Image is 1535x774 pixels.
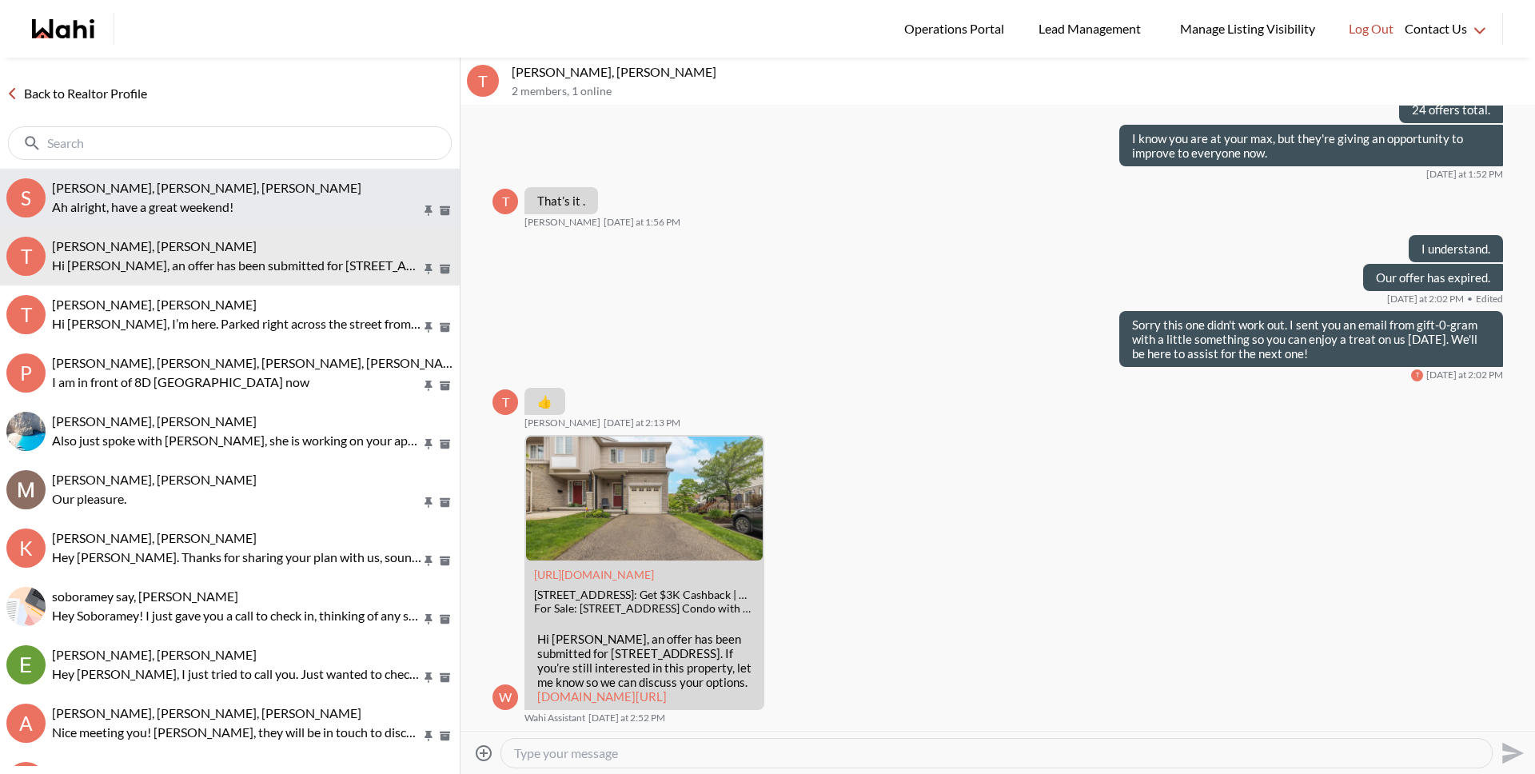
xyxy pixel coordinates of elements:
span: [PERSON_NAME], [PERSON_NAME], [PERSON_NAME] [52,705,361,720]
button: Pin [421,612,436,626]
img: s [6,587,46,626]
button: Pin [421,437,436,451]
div: T [6,237,46,276]
p: Also just spoke with [PERSON_NAME], she is working on your application and we'll have an update [... [52,431,421,450]
div: W [492,684,518,710]
div: a [6,704,46,743]
p: [PERSON_NAME], [PERSON_NAME] [512,64,1529,80]
span: Wahi Assistant [524,712,585,724]
p: Ah alright, have a great weekend! [52,197,421,217]
div: Michael Jezioranski, Michelle [6,470,46,509]
button: Archive [437,671,453,684]
div: T [6,295,46,334]
div: T [492,189,518,214]
p: I know you are at your max, but they're giving an opportunity to improve to everyone now. [1132,131,1490,160]
div: [STREET_ADDRESS]: Get $3K Cashback | Wahi [534,588,755,602]
span: [PERSON_NAME], [PERSON_NAME] [52,297,257,312]
div: k [6,529,46,568]
p: I understand. [1421,241,1490,256]
div: Arsene Dilenga, Michelle [6,412,46,451]
button: Archive [437,554,453,568]
p: Hey [PERSON_NAME]. Thanks for sharing your plan with us, sounds like a good one. I'll wait to hea... [52,548,421,567]
p: Hi [PERSON_NAME], an offer has been submitted for [STREET_ADDRESS]. If you’re still interested in... [52,256,421,275]
button: Pin [421,321,436,334]
p: Sorry this one didn't work out. I sent you an email from gift-0-gram with a little something so y... [1132,317,1490,361]
p: Nice meeting you! [PERSON_NAME], they will be in touch to discuss the property. [52,723,421,742]
span: Log Out [1349,18,1393,39]
img: M [6,470,46,509]
p: Hey [PERSON_NAME], I just tried to call you. Just wanted to check in to see if you still wanted t... [52,664,421,684]
button: Pin [421,262,436,276]
p: 2 members , 1 online [512,85,1529,98]
button: Archive [437,321,453,334]
time: 2025-10-08T18:13:12.943Z [604,417,680,429]
button: Pin [421,496,436,509]
time: 2025-10-08T18:52:03.269Z [588,712,665,724]
button: Pin [421,379,436,393]
p: Hey Soboramey! I just gave you a call to check in, thinking of any showings this weekend? [52,606,421,625]
span: [PERSON_NAME], [PERSON_NAME] [52,238,257,253]
div: Efrem Abraham, Michelle [6,645,46,684]
textarea: Type your message [514,745,1479,761]
p: I am in front of 8D [GEOGRAPHIC_DATA] now [52,373,421,392]
span: Operations Portal [904,18,1010,39]
input: Search [47,135,416,151]
time: 2025-10-08T17:56:24.545Z [604,216,680,229]
button: Archive [437,437,453,451]
div: S [6,178,46,217]
span: [PERSON_NAME], [PERSON_NAME] [52,530,257,545]
button: Pin [421,204,436,217]
span: [PERSON_NAME], [PERSON_NAME] [52,647,257,662]
img: 105 Pinnacle Dr #94, Kitchener, ON: Get $3K Cashback | Wahi [526,437,763,561]
span: [PERSON_NAME], [PERSON_NAME] [52,472,257,487]
a: [DOMAIN_NAME][URL] [537,689,667,704]
button: Archive [437,262,453,276]
p: Our pleasure. [52,489,421,509]
span: [PERSON_NAME], [PERSON_NAME] [52,413,257,429]
time: 2025-10-08T18:02:31.771Z [1387,293,1464,305]
button: Archive [437,379,453,393]
button: Archive [437,204,453,217]
img: E [6,645,46,684]
button: Archive [437,496,453,509]
span: Lead Management [1039,18,1146,39]
div: T [1411,369,1423,381]
p: Hi [PERSON_NAME], an offer has been submitted for [STREET_ADDRESS]. If you’re still interested in... [537,632,752,704]
span: Manage Listing Visibility [1175,18,1320,39]
button: Pin [421,554,436,568]
span: [PERSON_NAME] [524,216,600,229]
p: That’s it . [537,193,585,208]
a: Attachment [534,568,654,581]
span: [PERSON_NAME], [PERSON_NAME], [PERSON_NAME], [PERSON_NAME] [52,355,466,370]
span: 👍 [537,394,552,409]
button: Pin [421,729,436,743]
div: T [467,65,499,97]
button: Archive [437,612,453,626]
time: 2025-10-08T17:52:02.672Z [1426,168,1503,181]
p: Hi [PERSON_NAME], I’m here. Parked right across the street from the house. I will meet you at the... [52,314,421,333]
span: [PERSON_NAME], [PERSON_NAME], [PERSON_NAME] [52,180,361,195]
button: Pin [421,671,436,684]
p: 24 offers total. [1412,102,1490,117]
div: For Sale: [STREET_ADDRESS] Condo with $3.0K Cashback through Wahi Cashback. View 30 photos, locat... [534,602,755,616]
div: T [492,389,518,415]
p: Our offer has expired. [1376,270,1490,285]
span: Edited [1467,293,1503,305]
button: Archive [437,729,453,743]
span: soboramey say, [PERSON_NAME] [52,588,238,604]
span: [PERSON_NAME] [524,417,600,429]
div: P [6,353,46,393]
time: 2025-10-08T18:02:58.445Z [1426,369,1503,381]
button: Send [1493,735,1529,771]
a: Wahi homepage [32,19,94,38]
